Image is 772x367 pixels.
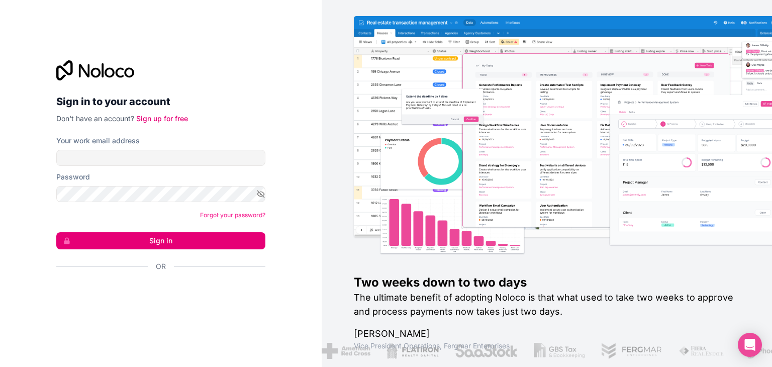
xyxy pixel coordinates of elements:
img: /assets/american-red-cross-BAupjrZR.png [321,343,369,359]
span: Don't have an account? [56,114,134,123]
label: Password [56,172,90,182]
h1: Two weeks down to two days [354,274,740,291]
h2: Sign in to your account [56,93,265,111]
input: Email address [56,150,265,166]
button: Sign in [56,232,265,249]
input: Password [56,186,265,202]
a: Forgot your password? [200,211,265,219]
h1: [PERSON_NAME] [354,327,740,341]
iframe: Sign in with Google Button [51,283,262,305]
span: Or [156,261,166,271]
h2: The ultimate benefit of adopting Noloco is that what used to take two weeks to approve and proces... [354,291,740,319]
label: Your work email address [56,136,140,146]
a: Sign up for free [136,114,188,123]
h1: Vice President Operations , Fergmar Enterprises [354,341,740,351]
div: Open Intercom Messenger [738,333,762,357]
